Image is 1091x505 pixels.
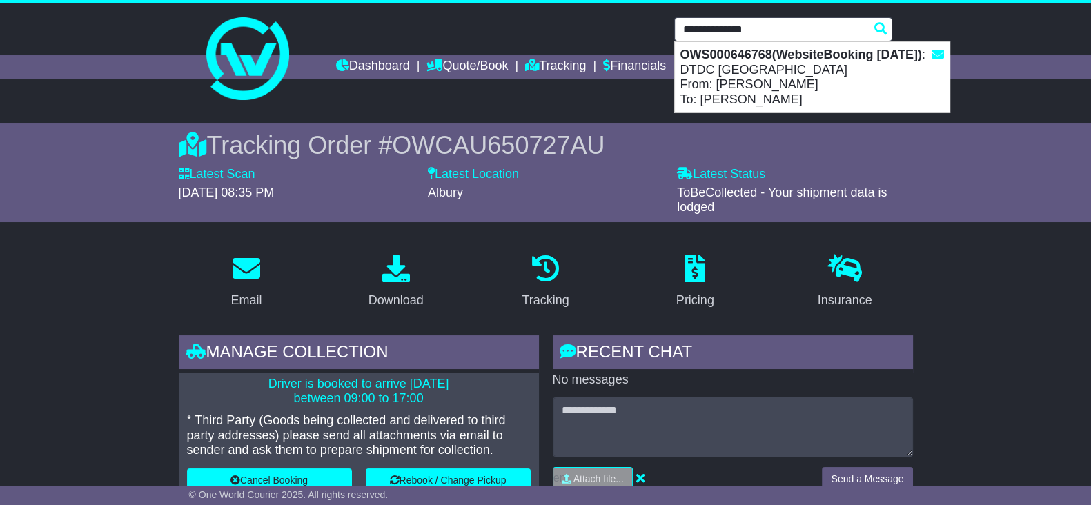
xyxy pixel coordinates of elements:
[676,291,714,310] div: Pricing
[667,250,723,315] a: Pricing
[187,468,352,493] button: Cancel Booking
[553,335,913,373] div: RECENT CHAT
[179,186,275,199] span: [DATE] 08:35 PM
[677,186,887,215] span: ToBeCollected - Your shipment data is lodged
[675,42,950,112] div: : DTDC [GEOGRAPHIC_DATA] From: [PERSON_NAME] To: [PERSON_NAME]
[428,186,463,199] span: Albury
[603,55,666,79] a: Financials
[428,167,519,182] label: Latest Location
[426,55,508,79] a: Quote/Book
[222,250,271,315] a: Email
[809,250,881,315] a: Insurance
[179,167,255,182] label: Latest Scan
[360,250,433,315] a: Download
[336,55,410,79] a: Dashboard
[230,291,262,310] div: Email
[392,131,605,159] span: OWCAU650727AU
[680,48,922,61] strong: OWS000646768(WebsiteBooking [DATE])
[522,291,569,310] div: Tracking
[189,489,389,500] span: © One World Courier 2025. All rights reserved.
[822,467,912,491] button: Send a Message
[187,413,531,458] p: * Third Party (Goods being collected and delivered to third party addresses) please send all atta...
[553,373,913,388] p: No messages
[818,291,872,310] div: Insurance
[525,55,586,79] a: Tracking
[179,335,539,373] div: Manage collection
[179,130,913,160] div: Tracking Order #
[513,250,578,315] a: Tracking
[677,167,765,182] label: Latest Status
[187,377,531,406] p: Driver is booked to arrive [DATE] between 09:00 to 17:00
[366,468,531,493] button: Rebook / Change Pickup
[368,291,424,310] div: Download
